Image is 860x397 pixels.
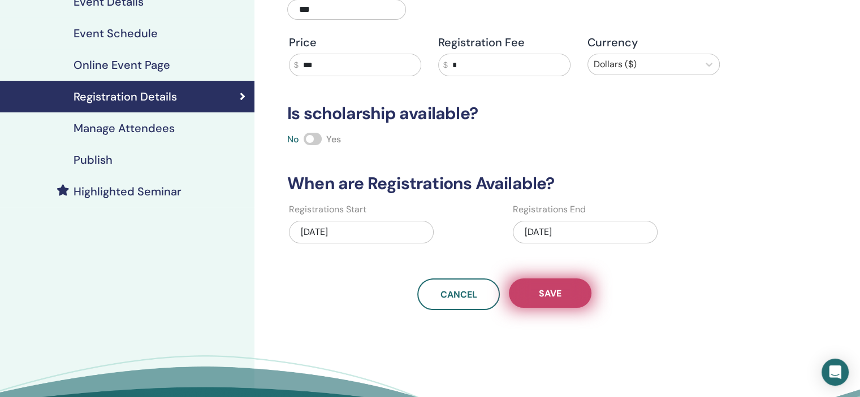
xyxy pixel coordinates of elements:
[280,173,728,194] h3: When are Registrations Available?
[294,59,299,71] span: $
[287,133,299,145] span: No
[74,58,170,72] h4: Online Event Page
[443,59,448,71] span: $
[74,153,113,167] h4: Publish
[74,90,177,103] h4: Registration Details
[280,103,728,124] h3: Is scholarship available?
[289,221,434,243] div: [DATE]
[587,36,720,49] h4: Currency
[289,203,366,216] label: Registrations Start
[438,36,571,49] h4: Registration Fee
[326,133,341,145] span: Yes
[74,27,158,40] h4: Event Schedule
[539,287,561,299] span: Save
[289,36,421,49] h4: Price
[74,185,181,198] h4: Highlighted Seminar
[513,203,586,216] label: Registrations End
[440,289,477,300] span: Cancel
[513,221,658,243] div: [DATE]
[509,278,591,308] button: Save
[74,121,175,135] h4: Manage Attendees
[417,278,500,310] a: Cancel
[822,359,849,386] div: Open Intercom Messenger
